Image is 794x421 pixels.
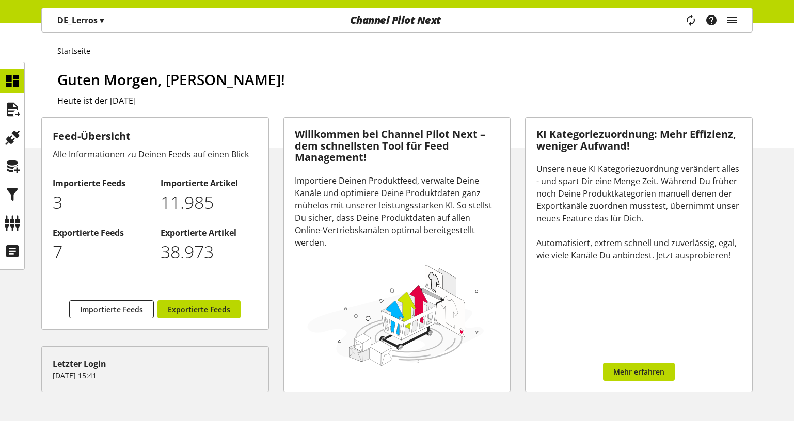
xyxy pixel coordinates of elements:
a: Importierte Feeds [69,300,154,318]
h3: Willkommen bei Channel Pilot Next – dem schnellsten Tool für Feed Management! [295,128,500,164]
h2: Importierte Feeds [53,177,150,189]
p: 11985 [161,189,258,216]
div: Alle Informationen zu Deinen Feeds auf einen Blick [53,148,258,160]
h2: Exportierte Feeds [53,226,150,239]
span: Exportierte Feeds [168,304,230,315]
span: ▾ [100,14,104,26]
h2: Heute ist der [DATE] [57,94,753,107]
div: Unsere neue KI Kategoriezuordnung verändert alles - und spart Dir eine Menge Zeit. Während Du frü... [536,163,741,262]
h2: Exportierte Artikel [161,226,258,239]
h3: Feed-Übersicht [53,128,258,144]
span: Guten Morgen, [PERSON_NAME]! [57,70,285,89]
p: 3 [53,189,150,216]
img: 78e1b9dcff1e8392d83655fcfc870417.svg [305,262,487,368]
p: DE_Lerros [57,14,104,26]
div: Importiere Deinen Produktfeed, verwalte Deine Kanäle und optimiere Deine Produktdaten ganz mühelo... [295,174,500,249]
p: [DATE] 15:41 [53,370,258,381]
span: Importierte Feeds [80,304,143,315]
p: 7 [53,239,150,265]
a: Exportierte Feeds [157,300,241,318]
h2: Importierte Artikel [161,177,258,189]
div: Letzter Login [53,358,258,370]
nav: main navigation [41,8,753,33]
h3: KI Kategoriezuordnung: Mehr Effizienz, weniger Aufwand! [536,128,741,152]
span: Mehr erfahren [613,366,664,377]
a: Mehr erfahren [603,363,675,381]
p: 38973 [161,239,258,265]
